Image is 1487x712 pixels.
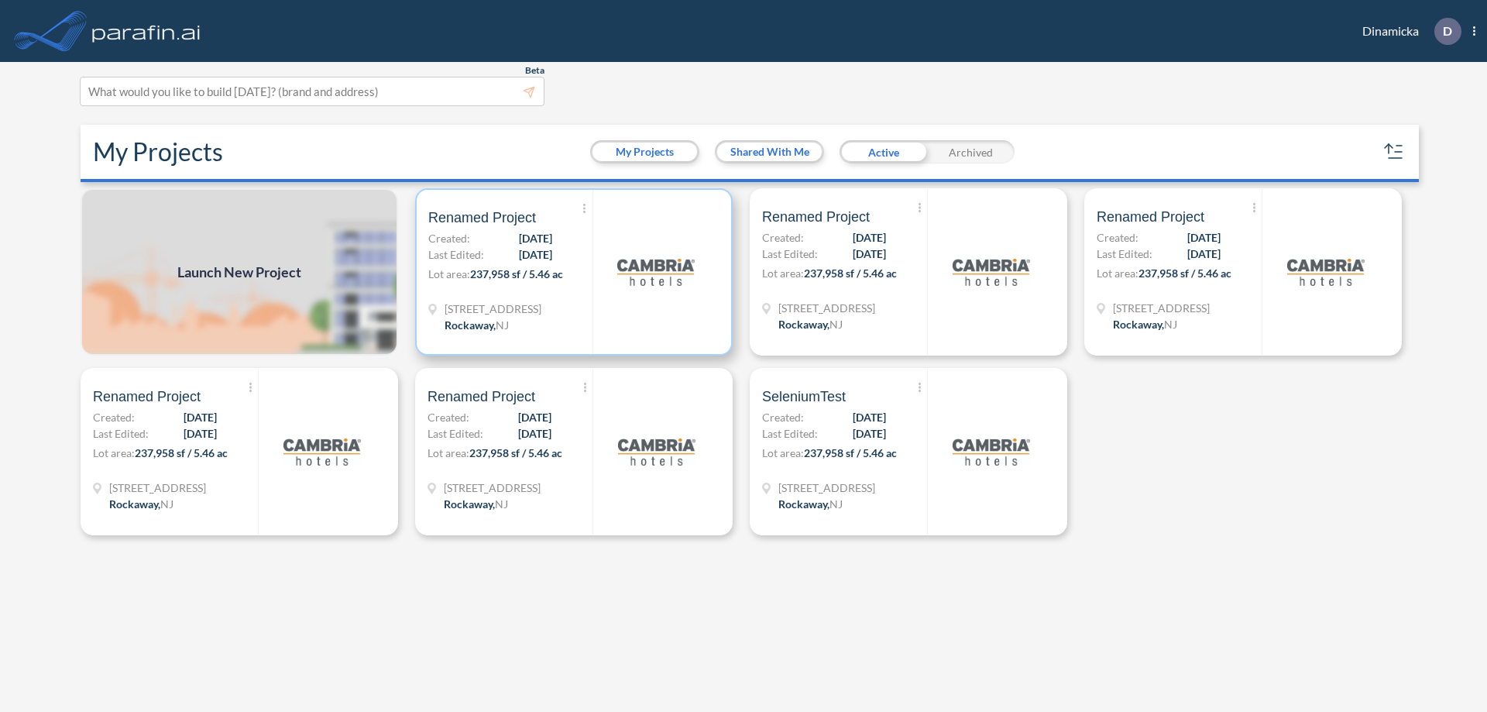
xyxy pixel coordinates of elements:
img: logo [953,233,1030,311]
span: [DATE] [518,425,551,442]
div: Rockaway, NJ [444,496,508,512]
span: Rockaway , [778,497,829,511]
img: logo [953,413,1030,490]
a: Launch New Project [81,188,398,356]
span: [DATE] [518,409,551,425]
span: NJ [495,497,508,511]
span: Created: [93,409,135,425]
span: [DATE] [184,425,217,442]
span: Created: [428,230,470,246]
img: logo [1287,233,1365,311]
span: 321 Mt Hope Ave [778,480,875,496]
span: 237,958 sf / 5.46 ac [469,446,562,459]
img: logo [618,413,695,490]
span: 321 Mt Hope Ave [445,301,541,317]
h2: My Projects [93,137,223,167]
span: [DATE] [853,246,886,262]
span: Last Edited: [428,246,484,263]
span: Rockaway , [444,497,495,511]
div: Rockaway, NJ [778,316,843,332]
span: NJ [829,497,843,511]
img: logo [617,233,695,311]
span: NJ [1164,318,1177,331]
span: 237,958 sf / 5.46 ac [804,446,897,459]
span: Beta [525,64,544,77]
span: [DATE] [853,425,886,442]
span: 237,958 sf / 5.46 ac [804,267,897,280]
span: 237,958 sf / 5.46 ac [1138,267,1231,280]
span: Lot area: [1097,267,1138,280]
button: Shared With Me [717,143,822,161]
span: [DATE] [519,230,552,246]
span: 321 Mt Hope Ave [109,480,206,496]
div: Active [840,140,927,163]
span: [DATE] [184,409,217,425]
span: Rockaway , [778,318,829,331]
div: Rockaway, NJ [109,496,173,512]
span: NJ [496,318,509,332]
span: NJ [829,318,843,331]
span: 321 Mt Hope Ave [778,300,875,316]
div: Dinamicka [1339,18,1475,45]
div: Rockaway, NJ [445,317,509,333]
span: Renamed Project [428,387,535,406]
span: [DATE] [1187,229,1221,246]
span: Lot area: [428,446,469,459]
span: Last Edited: [93,425,149,442]
span: Created: [762,409,804,425]
span: Last Edited: [762,425,818,442]
span: Renamed Project [1097,208,1204,226]
span: Last Edited: [428,425,483,442]
span: SeleniumTest [762,387,846,406]
span: Lot area: [762,446,804,459]
span: Renamed Project [428,208,536,227]
img: add [81,188,398,356]
span: [DATE] [853,229,886,246]
span: Last Edited: [1097,246,1152,262]
span: NJ [160,497,173,511]
button: sort [1382,139,1406,164]
span: 321 Mt Hope Ave [1113,300,1210,316]
div: Rockaway, NJ [778,496,843,512]
span: Lot area: [762,267,804,280]
div: Rockaway, NJ [1113,316,1177,332]
span: 321 Mt Hope Ave [444,480,541,496]
span: Created: [762,229,804,246]
span: Rockaway , [1113,318,1164,331]
div: Archived [927,140,1015,163]
p: D [1443,24,1452,38]
span: [DATE] [519,246,552,263]
span: 237,958 sf / 5.46 ac [470,267,563,280]
span: 237,958 sf / 5.46 ac [135,446,228,459]
span: Renamed Project [762,208,870,226]
span: Created: [1097,229,1138,246]
span: Lot area: [428,267,470,280]
img: logo [89,15,204,46]
span: Lot area: [93,446,135,459]
button: My Projects [592,143,697,161]
span: Rockaway , [109,497,160,511]
span: Last Edited: [762,246,818,262]
span: Rockaway , [445,318,496,332]
span: [DATE] [853,409,886,425]
span: [DATE] [1187,246,1221,262]
span: Launch New Project [177,262,301,283]
img: logo [283,413,361,490]
span: Created: [428,409,469,425]
span: Renamed Project [93,387,201,406]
